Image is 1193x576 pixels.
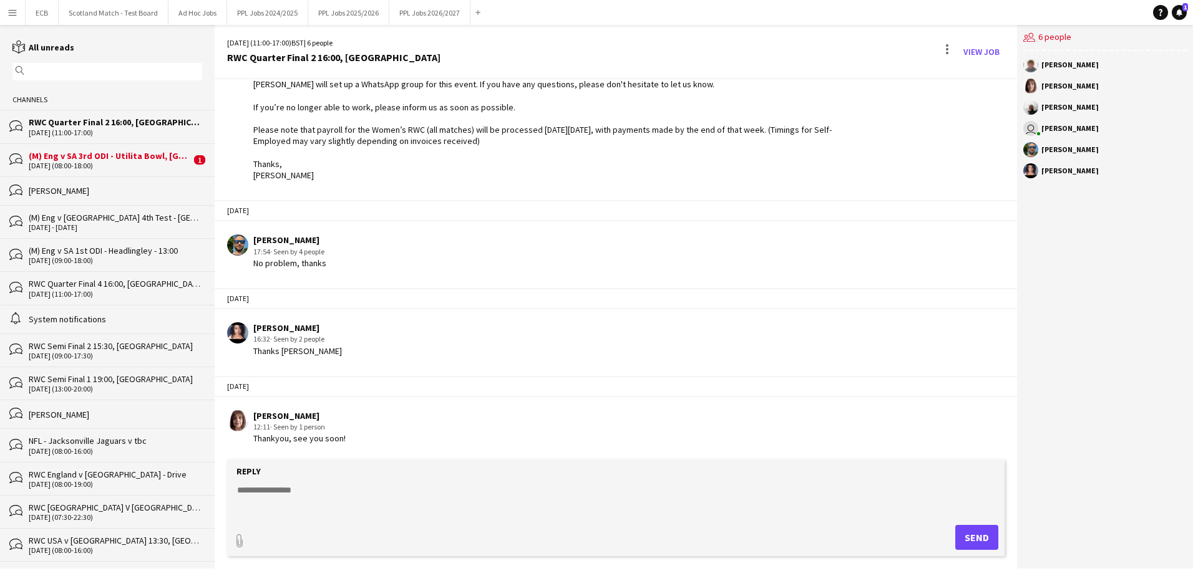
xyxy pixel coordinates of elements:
[29,340,202,352] div: RWC Semi Final 2 15:30, [GEOGRAPHIC_DATA]
[1023,25,1187,51] div: 6 people
[168,1,227,25] button: Ad Hoc Jobs
[253,421,346,433] div: 12:11
[29,385,202,393] div: [DATE] (13:00-20:00)
[29,480,202,489] div: [DATE] (08:00-19:00)
[215,376,1017,397] div: [DATE]
[29,185,202,196] div: [PERSON_NAME]
[270,334,324,343] span: · Seen by 2 people
[29,314,202,325] div: System notifications
[29,245,202,256] div: (M) Eng v SA 1st ODI - Headlingley - 13:00
[227,37,441,49] div: [DATE] (11:00-17:00) | 6 people
[29,546,202,555] div: [DATE] (08:00-16:00)
[253,322,342,334] div: [PERSON_NAME]
[270,422,325,431] span: · Seen by 1 person
[1182,3,1188,11] span: 1
[1041,103,1099,111] div: [PERSON_NAME]
[59,1,168,25] button: Scotland Match - Test Board
[26,1,59,25] button: ECB
[236,466,261,477] label: Reply
[29,128,202,137] div: [DATE] (11:00-17:00)
[955,525,998,550] button: Send
[308,1,389,25] button: PPL Jobs 2025/2026
[291,38,304,47] span: BST
[194,155,205,165] span: 1
[227,52,441,63] div: RWC Quarter Final 2 16:00, [GEOGRAPHIC_DATA]
[1041,125,1099,132] div: [PERSON_NAME]
[270,247,324,256] span: · Seen by 4 people
[253,246,326,257] div: 17:54
[29,513,202,522] div: [DATE] (07:30-22:30)
[1041,82,1099,90] div: [PERSON_NAME]
[29,161,191,170] div: [DATE] (08:00-18:00)
[215,200,1017,221] div: [DATE]
[29,117,202,128] div: RWC Quarter Final 2 16:00, [GEOGRAPHIC_DATA]
[227,1,308,25] button: PPL Jobs 2024/2025
[253,56,869,181] div: Event Manager: [PERSON_NAME] – 07912 157859 [PERSON_NAME] will set up a WhatsApp group for this e...
[215,288,1017,309] div: [DATE]
[29,223,202,232] div: [DATE] - [DATE]
[253,433,346,444] div: Thankyou, see you soon!
[29,502,202,513] div: RWC [GEOGRAPHIC_DATA] V [GEOGRAPHIC_DATA] 20:15, [GEOGRAPHIC_DATA]
[29,278,202,289] div: RWC Quarter Final 4 16:00, [GEOGRAPHIC_DATA]
[1172,5,1187,20] a: 1
[29,256,202,265] div: [DATE] (09:00-18:00)
[1041,167,1099,175] div: [PERSON_NAME]
[253,410,346,421] div: [PERSON_NAME]
[29,535,202,546] div: RWC USA v [GEOGRAPHIC_DATA] 13:30, [GEOGRAPHIC_DATA]
[12,42,74,53] a: All unreads
[253,334,342,345] div: 16:32
[1041,61,1099,69] div: [PERSON_NAME]
[29,352,202,360] div: [DATE] (09:00-17:30)
[29,212,202,223] div: (M) Eng v [GEOGRAPHIC_DATA] 4th Test - [GEOGRAPHIC_DATA] - Day 1 - 11:00, (M) Eng v India 4th Tes...
[29,469,202,480] div: RWC England v [GEOGRAPHIC_DATA] - Drive
[29,409,202,420] div: [PERSON_NAME]
[29,373,202,385] div: RWC Semi Final 1 19:00, [GEOGRAPHIC_DATA]
[389,1,470,25] button: PPL Jobs 2026/2027
[253,345,342,357] div: Thanks [PERSON_NAME]
[253,257,326,269] div: No problem, thanks
[29,435,202,446] div: NFL - Jacksonville Jaguars v tbc
[29,290,202,299] div: [DATE] (11:00-17:00)
[1041,146,1099,153] div: [PERSON_NAME]
[958,42,1005,62] a: View Job
[29,447,202,456] div: [DATE] (08:00-16:00)
[29,150,191,161] div: (M) Eng v SA 3rd ODI - Utilita Bowl, [GEOGRAPHIC_DATA] - 11:00
[253,234,326,246] div: [PERSON_NAME]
